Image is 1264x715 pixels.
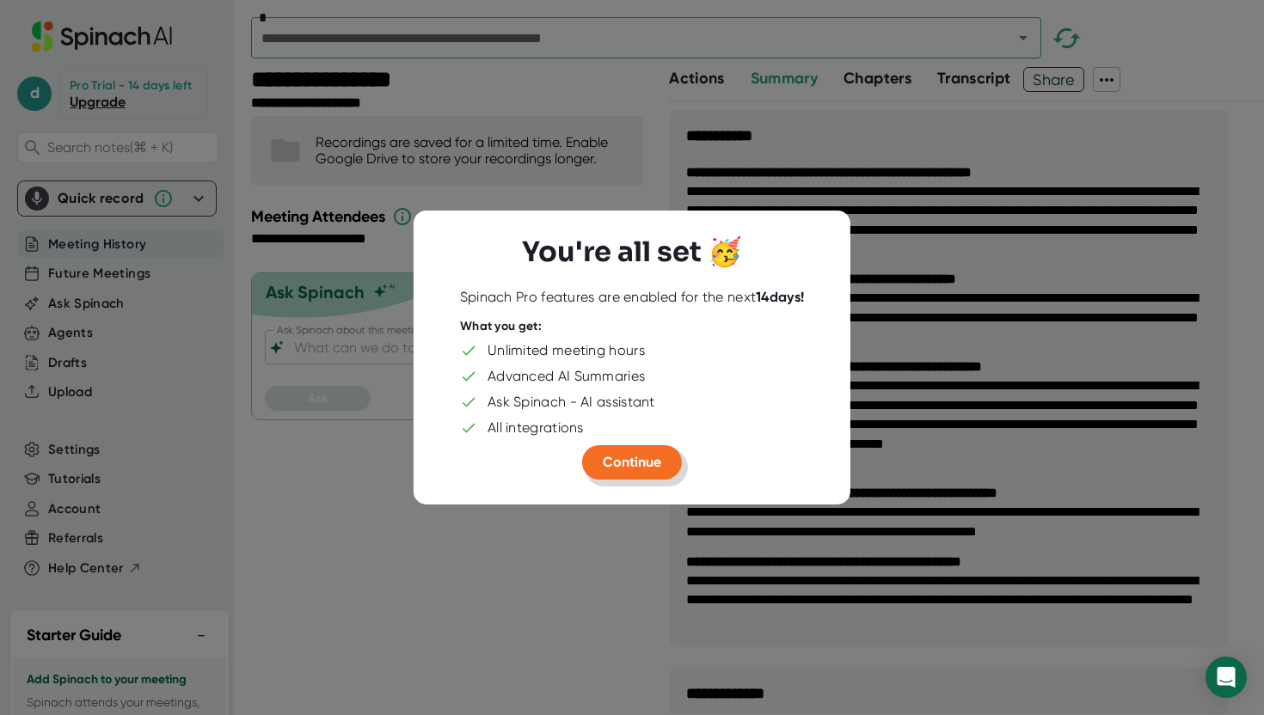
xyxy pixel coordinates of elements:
[522,235,742,268] h3: You're all set 🥳
[460,318,542,333] div: What you get:
[460,288,805,305] div: Spinach Pro features are enabled for the next
[488,394,655,411] div: Ask Spinach - AI assistant
[488,368,645,385] div: Advanced AI Summaries
[488,342,645,359] div: Unlimited meeting hours
[603,454,661,470] span: Continue
[756,288,804,304] b: 14 days!
[1206,657,1247,698] div: Open Intercom Messenger
[488,419,584,437] div: All integrations
[582,445,682,480] button: Continue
